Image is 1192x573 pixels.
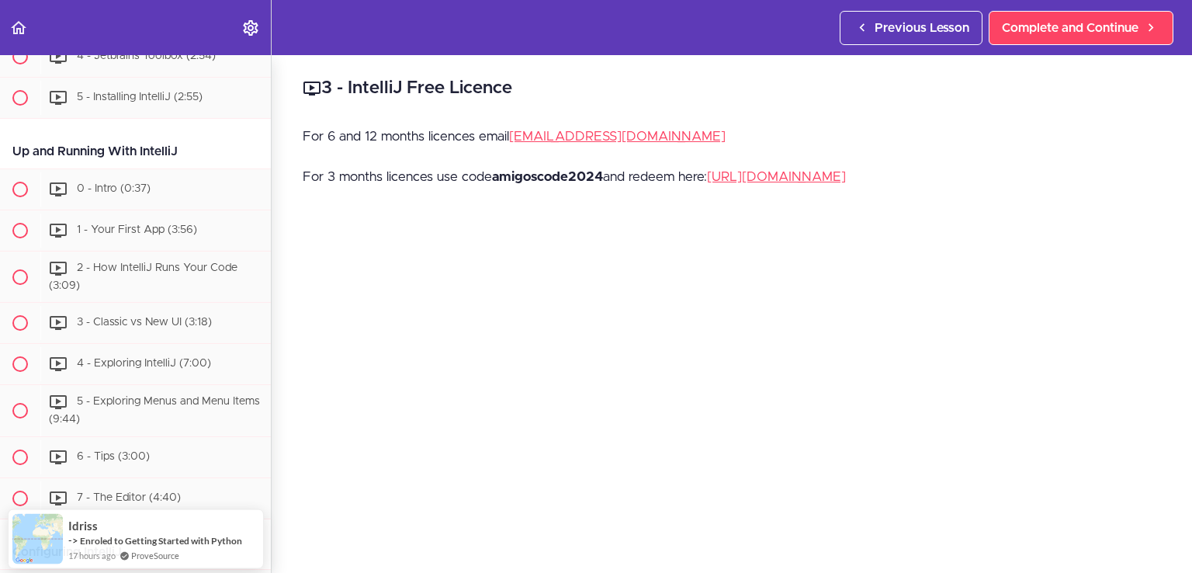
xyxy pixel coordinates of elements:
a: [EMAIL_ADDRESS][DOMAIN_NAME] [509,130,726,143]
span: Complete and Continue [1002,19,1138,37]
span: 17 hours ago [68,545,116,558]
span: 2 - How IntelliJ Runs Your Code (3:09) [49,262,237,291]
p: For 6 and 12 months licences email [303,125,1161,148]
span: 0 - Intro (0:37) [77,183,151,194]
a: Previous Lesson [840,11,982,45]
span: 4 - Jetbrains Toolbox (2:54) [77,50,216,61]
a: [URL][DOMAIN_NAME] [707,170,846,183]
img: provesource social proof notification image [12,510,63,561]
span: Previous Lesson [875,19,969,37]
span: -> [68,530,78,543]
svg: Settings Menu [241,19,260,37]
strong: amigoscode2024 [492,170,603,183]
span: 5 - Exploring Menus and Menu Items (9:44) [49,397,260,425]
span: 5 - Installing IntelliJ (2:55) [77,92,203,102]
svg: Back to course curriculum [9,19,28,37]
span: 6 - Tips (3:00) [77,451,150,462]
h2: 3 - IntelliJ Free Licence [303,75,1161,102]
span: 7 - The Editor (4:40) [77,492,181,503]
span: 1 - Your First App (3:56) [77,224,197,235]
a: ProveSource [131,545,179,558]
span: 4 - Exploring IntelliJ (7:00) [77,359,211,370]
span: 3 - Classic vs New UI (3:18) [77,318,212,328]
a: Complete and Continue [989,11,1173,45]
p: For 3 months licences use code and redeem here: [303,165,1161,189]
span: idriss [68,516,98,529]
a: Enroled to Getting Started with Python [80,531,242,543]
